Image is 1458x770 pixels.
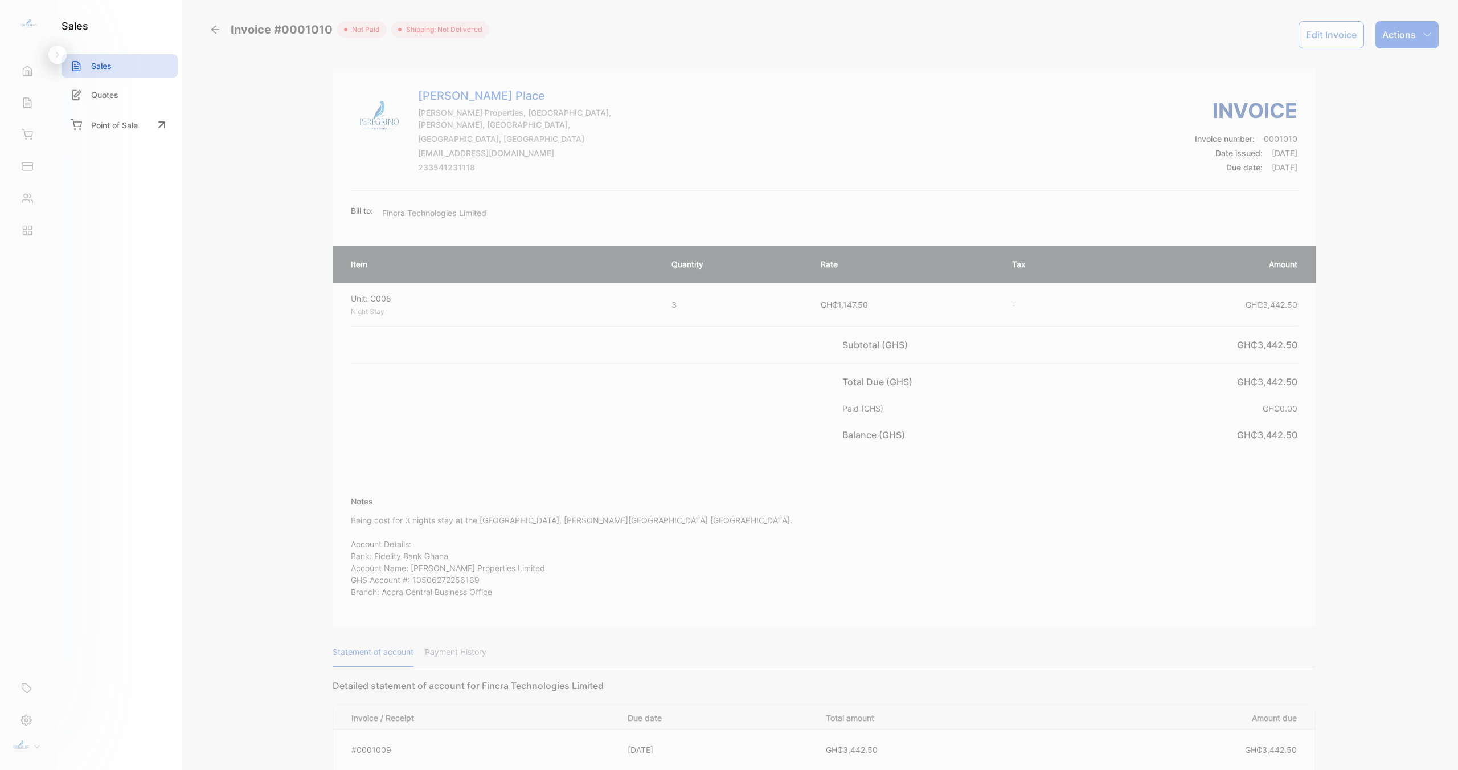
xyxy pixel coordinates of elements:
[826,710,1062,724] p: Total amount
[351,744,613,756] p: #0001009
[842,375,917,389] p: Total Due (GHS)
[425,638,486,667] p: Payment History
[821,258,989,270] p: Rate
[333,638,413,667] p: Statement of account
[62,54,178,78] a: Sales
[351,307,651,317] p: Night Stay
[1263,404,1297,413] span: GH₵0.00
[20,15,37,32] img: logo
[62,83,178,107] a: Quotes
[351,258,649,270] p: Item
[1237,429,1297,441] span: GH₵3,442.50
[1272,162,1297,172] span: [DATE]
[402,25,482,35] span: Shipping: Not Delivered
[91,60,112,72] p: Sales
[842,338,912,352] p: Subtotal (GHS)
[1237,339,1297,351] span: GH₵3,442.50
[628,744,802,756] p: [DATE]
[1111,258,1297,270] p: Amount
[1012,299,1089,311] p: -
[821,300,868,309] span: GH₵1,147.50
[1264,134,1297,144] span: 0001010
[418,147,637,159] p: [EMAIL_ADDRESS][DOMAIN_NAME]
[418,161,637,173] p: 233541231118
[91,119,138,131] p: Point of Sale
[1215,148,1263,158] span: Date issued:
[231,21,337,38] span: Invoice #0001010
[333,679,1316,704] p: Detailed statement of account for Fincra Technologies Limited
[347,25,380,35] span: not paid
[671,299,798,311] p: 3
[1012,258,1089,270] p: Tax
[671,258,798,270] p: Quantity
[351,514,792,598] p: Being cost for 3 nights stay at the [GEOGRAPHIC_DATA], [PERSON_NAME][GEOGRAPHIC_DATA] [GEOGRAPHIC...
[1226,162,1263,172] span: Due date:
[351,495,792,507] p: Notes
[1382,28,1416,42] p: Actions
[351,87,408,144] img: Company Logo
[1237,376,1297,388] span: GH₵3,442.50
[62,18,88,34] h1: sales
[351,292,651,304] p: Unit: C008
[1245,745,1297,755] span: GH₵3,442.50
[1375,21,1439,48] button: Actions
[62,112,178,137] a: Point of Sale
[842,428,910,442] p: Balance (GHS)
[418,133,637,145] p: [GEOGRAPHIC_DATA], [GEOGRAPHIC_DATA]
[351,205,373,217] p: Bill to:
[91,89,118,101] p: Quotes
[418,87,637,104] p: [PERSON_NAME] Place
[1195,134,1255,144] span: Invoice number:
[628,710,802,724] p: Due date
[1272,148,1297,158] span: [DATE]
[13,736,30,753] img: profile
[418,107,637,131] p: [PERSON_NAME] Properties, [GEOGRAPHIC_DATA], [PERSON_NAME], [GEOGRAPHIC_DATA],
[1195,95,1297,126] h3: Invoice
[351,710,613,724] p: Invoice / Receipt
[382,207,486,219] p: Fincra Technologies Limited
[1246,300,1297,309] span: GH₵3,442.50
[826,745,878,755] span: GH₵3,442.50
[842,402,888,414] p: Paid (GHS)
[1076,710,1297,724] p: Amount due
[1299,21,1364,48] button: Edit Invoice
